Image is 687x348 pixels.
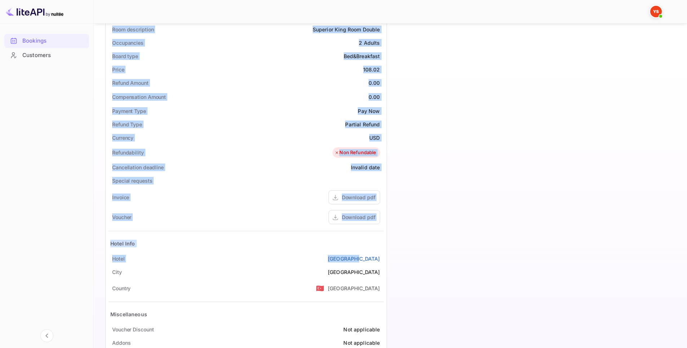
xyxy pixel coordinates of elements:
div: Voucher [112,213,131,221]
div: Refund Type [112,121,142,128]
div: 0.00 [369,93,380,101]
div: Superior King Room Double [313,26,380,33]
div: 2 Adults [359,39,380,47]
div: Room description [112,26,154,33]
div: Price [112,66,124,73]
div: Hotel [112,255,125,262]
div: Voucher Discount [112,326,154,333]
div: Refundability [112,149,144,156]
img: LiteAPI logo [6,6,63,17]
div: Board type [112,52,138,60]
div: Addons [112,339,131,347]
div: Cancellation deadline [112,164,164,171]
a: Bookings [4,34,89,47]
a: Customers [4,48,89,62]
a: [GEOGRAPHIC_DATA] [328,255,380,262]
div: Miscellaneous [110,310,147,318]
div: City [112,268,122,276]
div: Download pdf [342,193,375,201]
div: Refund Amount [112,79,149,87]
button: Collapse navigation [40,329,53,342]
span: United States [316,282,324,295]
img: Yandex Support [650,6,662,17]
div: [GEOGRAPHIC_DATA] [328,268,380,276]
div: Partial Refund [345,121,380,128]
div: Invalid date [351,164,380,171]
div: Special requests [112,177,152,184]
div: 0.00 [369,79,380,87]
div: Customers [22,51,85,60]
div: Not applicable [343,326,380,333]
div: Hotel Info [110,240,135,247]
div: Occupancies [112,39,144,47]
div: Country [112,284,131,292]
div: Currency [112,134,133,142]
div: Bookings [4,34,89,48]
div: Compensation Amount [112,93,166,101]
div: Download pdf [342,213,375,221]
div: 108.02 [363,66,380,73]
div: Payment Type [112,107,146,115]
div: Invoice [112,193,129,201]
div: Non Refundable [334,149,376,156]
div: USD [369,134,380,142]
div: Not applicable [343,339,380,347]
div: Pay Now [358,107,380,115]
div: [GEOGRAPHIC_DATA] [328,284,380,292]
div: Bed&Breakfast [344,52,380,60]
div: Bookings [22,37,85,45]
